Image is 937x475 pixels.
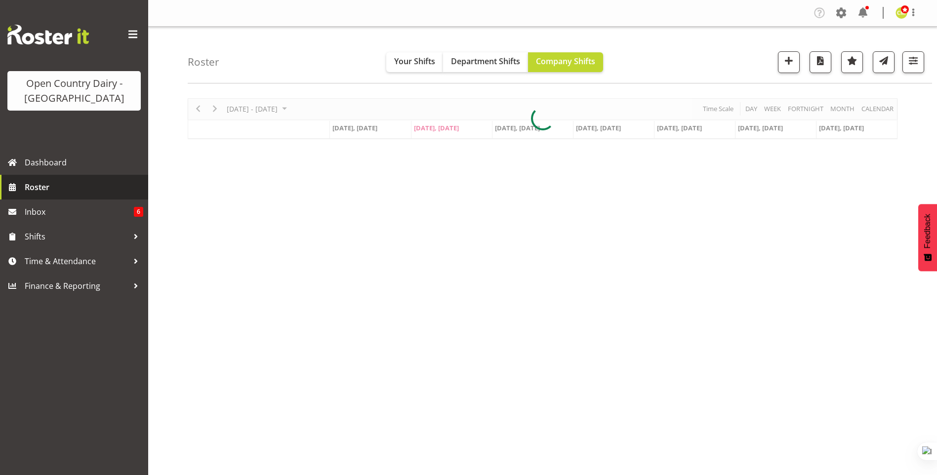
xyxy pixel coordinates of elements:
h4: Roster [188,56,219,68]
span: Shifts [25,229,128,244]
button: Feedback - Show survey [918,204,937,271]
button: Send a list of all shifts for the selected filtered period to all rostered employees. [873,51,895,73]
span: Time & Attendance [25,254,128,269]
span: Inbox [25,204,134,219]
button: Add a new shift [778,51,800,73]
span: Roster [25,180,143,195]
button: Highlight an important date within the roster. [841,51,863,73]
button: Filter Shifts [902,51,924,73]
span: Your Shifts [394,56,435,67]
span: Feedback [923,214,932,248]
span: Company Shifts [536,56,595,67]
span: Finance & Reporting [25,278,128,293]
span: Dashboard [25,155,143,170]
button: Department Shifts [443,52,528,72]
span: 6 [134,207,143,217]
button: Download a PDF of the roster according to the set date range. [810,51,831,73]
img: corey-millan10439.jpg [896,7,907,19]
button: Your Shifts [386,52,443,72]
button: Company Shifts [528,52,603,72]
div: Open Country Dairy - [GEOGRAPHIC_DATA] [17,76,131,106]
img: Rosterit website logo [7,25,89,44]
span: Department Shifts [451,56,520,67]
